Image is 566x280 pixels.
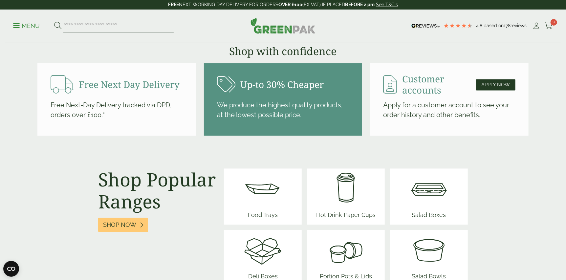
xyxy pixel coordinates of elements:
a: Hot Drink Paper Cups [314,169,378,225]
h3: Free Next Day Delivery [79,79,180,91]
i: Cart [545,23,553,29]
span: 4.8 [476,23,484,28]
div: 4.78 Stars [443,23,473,29]
h3: Up-to 30% Cheaper [241,79,324,91]
span: Hot Drink Paper Cups [314,208,378,225]
img: Salad_box.svg [409,169,449,208]
div: Apply for a customer account to see your order history and other benefits. [383,100,515,120]
span: Salad Boxes [409,208,449,225]
span: 0 [551,19,557,26]
a: Customer accounts [402,74,471,96]
a: Food Trays [243,169,283,225]
button: Open CMP widget [3,261,19,277]
span: Food Trays [243,208,283,225]
img: HotDrink_paperCup.svg [314,169,378,208]
a: Apply Now [476,79,515,91]
p: Menu [13,22,40,30]
img: Deli_box.svg [243,230,283,269]
img: SoupNsalad_bowls.svg [409,230,449,269]
a: See T&C's [376,2,398,7]
strong: BEFORE 2 pm [345,2,375,7]
span: 178 [504,23,511,28]
a: 0 [545,21,553,31]
img: PortionPots.svg [317,230,375,269]
div: Free Next-Day Delivery tracked via DPD, orders over £100.* [51,100,183,120]
a: Menu [13,22,40,29]
div: We produce the highest quality products, at the lowest possible price. [217,100,349,120]
span: Apply Now [481,82,510,88]
span: Based on [484,23,504,28]
img: REVIEWS.io [411,24,440,28]
a: Shop Now [98,218,148,232]
h2: Shop Popular Ranges [98,169,216,213]
a: Salad Boxes [409,169,449,225]
span: reviews [511,23,527,28]
h2: Shop with confidence [37,45,529,58]
img: Food_tray.svg [243,169,283,208]
span: Shop Now [103,222,136,229]
strong: FREE [168,2,179,7]
i: My Account [533,23,541,29]
img: GreenPak Supplies [250,18,316,33]
strong: OVER £100 [278,2,302,7]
